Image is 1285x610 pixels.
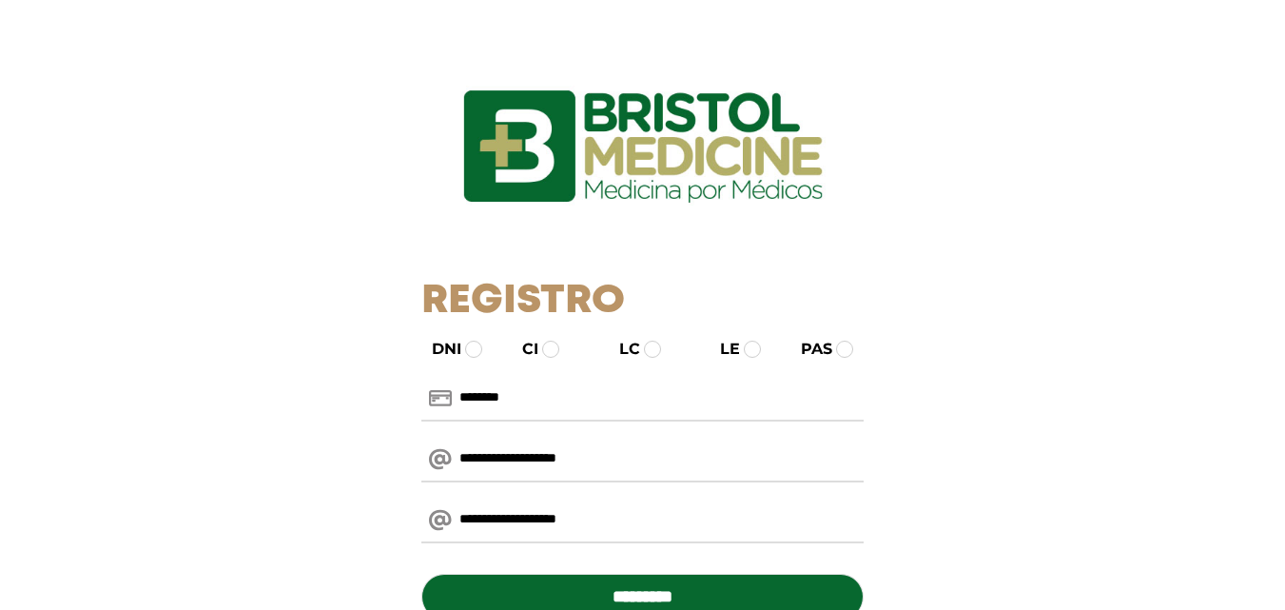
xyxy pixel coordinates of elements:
[602,338,640,361] label: LC
[386,23,900,270] img: logo_ingresarbristol.jpg
[505,338,538,361] label: CI
[784,338,832,361] label: PAS
[703,338,740,361] label: LE
[421,278,864,325] h1: Registro
[415,338,461,361] label: DNI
